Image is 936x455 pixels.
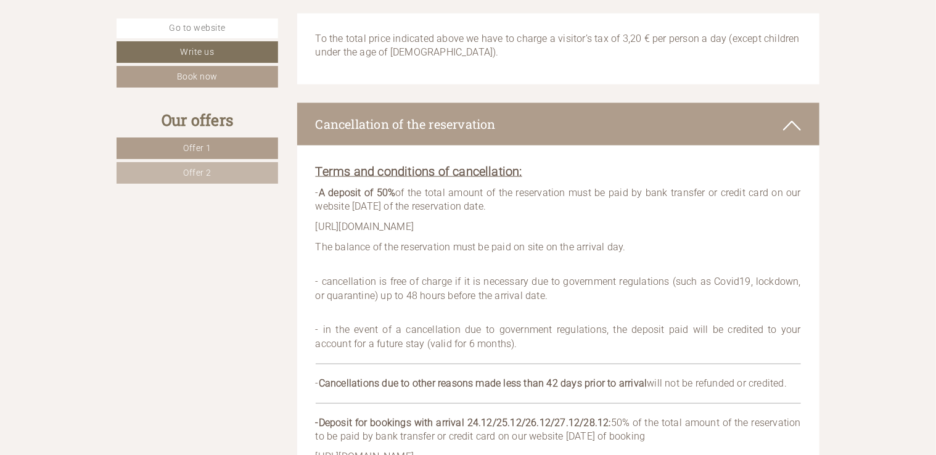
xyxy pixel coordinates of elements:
[297,103,820,146] div: Cancellation of the reservation
[316,324,802,350] span: - in the event of a cancellation due to government regulations, the deposit paid will be credited...
[183,168,211,178] span: Offer 2
[316,417,611,428] span: -Deposit for bookings with arrival 24.12/25.12/26.12/27.12/28.12:
[117,41,278,63] a: Write us
[316,187,802,213] span: - of the total amount of the reservation must be paid by bank transfer or credit card on our webs...
[183,143,211,153] span: Offer 1
[316,32,802,60] p: To the total price indicated above we have to charge a visitor’s tax of 3,20 € per person a day (...
[221,10,265,31] div: [DATE]
[427,325,486,346] button: Send
[319,377,647,389] strong: Cancellations due to other reasons made less than 42 days prior to arrival
[316,221,414,232] span: [URL][DOMAIN_NAME]
[316,417,802,443] span: 50% of the total amount of the reservation to be paid by bank transfer or credit card on our webs...
[19,60,144,69] small: 19:32
[117,18,278,38] a: Go to website
[316,377,787,389] span: - will not be refunded or credited.
[10,34,150,72] div: Hello, how can we help you?
[316,276,802,301] span: - cancellation is free of charge if it is necessary due to government regulations (such as Covid1...
[316,241,626,253] span: The balance of the reservation must be paid on site on the arrival day.
[117,109,278,131] div: Our offers
[319,187,396,199] strong: A deposit of 50%
[117,66,278,88] a: Book now
[19,36,144,46] div: Hotel Simpaty
[316,164,522,179] span: Terms and conditions of cancellation:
